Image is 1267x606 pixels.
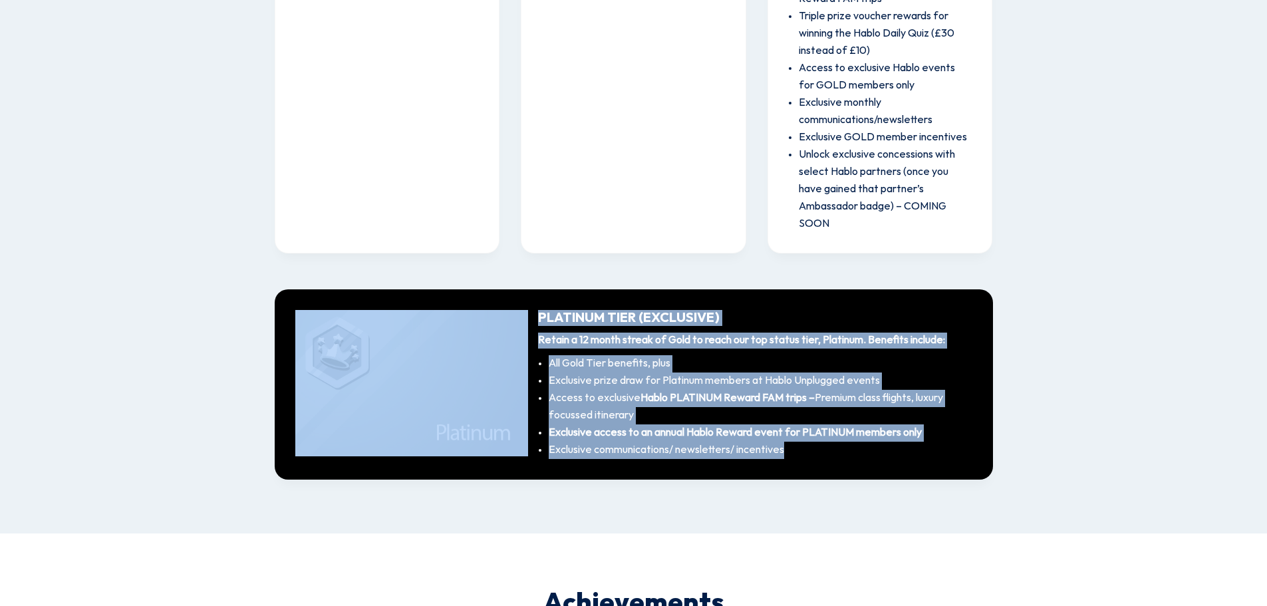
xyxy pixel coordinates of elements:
li: Exclusive GOLD member incentives [799,129,972,146]
span: Platinum Tier (Exclusive) [538,311,720,325]
li: Exclusive monthly communications/newsletters [799,94,972,129]
b: Exclusive access to an annual Hablo Reward event for PLATINUM members only [549,427,922,438]
li: Access to exclusive Hablo events for GOLD members only [799,60,972,94]
b: Hablo PLATINUM Reward FAM trips – [640,392,815,404]
li: Access to exclusive Premium class flights, luxury focussed itinerary [549,390,972,424]
li: Triple prize voucher rewards for winning the Hablo Daily Quiz (£30 instead of £10) [799,8,972,60]
li: All Gold Tier benefits, plus [549,355,972,373]
li: Unlock exclusive concessions with select Hablo partners (once you have gained that partner’s Amba... [799,146,972,233]
li: Exclusive prize draw for Platinum members at Hablo Unplugged events [549,373,972,390]
li: Exclusive communications/ newsletters/ incentives [549,442,972,459]
strong: Retain a 12 month streak of Gold to reach our top status tier, Platinum. Benefits include: [538,335,945,346]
